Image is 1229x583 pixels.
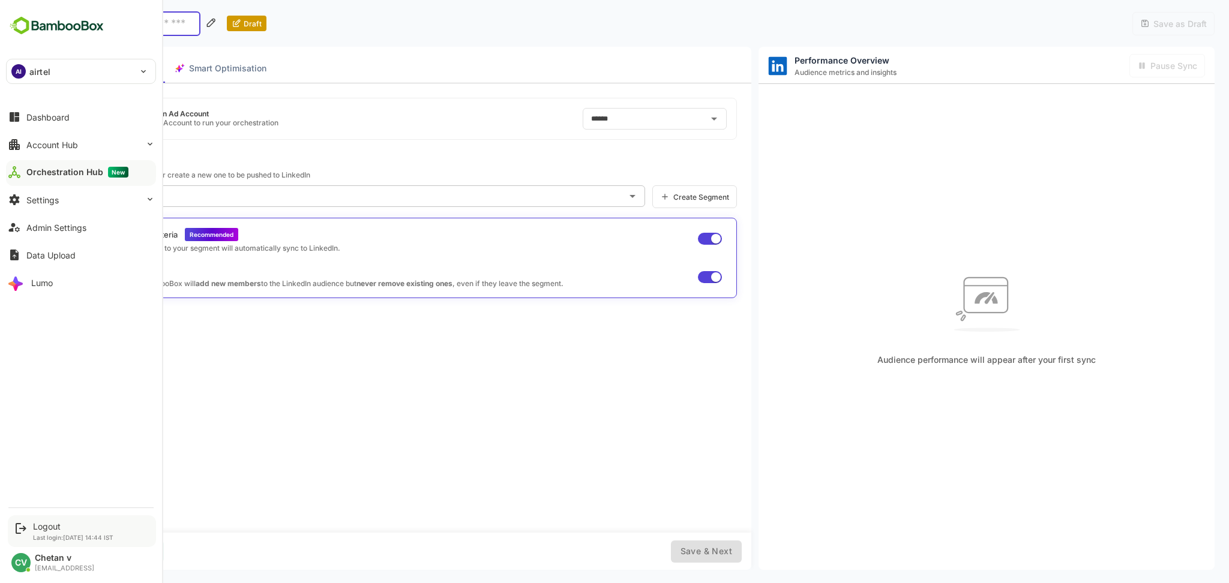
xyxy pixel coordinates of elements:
div: Admin Settings [26,223,86,233]
p: Limit Reductions [46,267,521,277]
div: CV [11,553,31,572]
span: Audience metrics and insights [753,68,855,77]
button: Account Hub [6,133,156,157]
div: Data Upload [26,250,76,260]
button: Dashboard [6,105,156,129]
p: Pick an existing Segment or create a new one to be pushed to LinkedIn [29,170,695,179]
span: New [108,167,128,178]
strong: never remove existing ones [314,279,410,288]
button: back [14,14,32,32]
button: Open [582,188,599,205]
p: Pick a LinkedIn Account to run your orchestration [68,118,236,127]
span: Performance Overview [753,55,855,65]
div: Activate sync in order to activate [1087,54,1163,77]
p: Dynamic Segment Criteria [39,230,136,239]
div: AI [11,64,26,79]
button: Settings [6,188,156,212]
button: Admin Settings [6,215,156,239]
span: Recommended [148,231,191,238]
button: Data Upload [6,243,156,267]
span: Save as Draft [1108,19,1165,29]
strong: add new members [154,279,219,288]
div: Chetan v [35,553,94,563]
p: Choose your Segment [29,157,695,167]
p: When enabled, changes to your segment will automatically sync to LinkedIn. [39,244,298,253]
button: Lumo [6,271,156,294]
div: Account Hub [26,140,78,150]
div: AIairtel [7,59,155,83]
div: Created by - [24,548,67,555]
div: Logout [33,521,113,531]
span: Audience performance will appear after your first sync [835,354,1054,365]
button: Open [664,110,681,127]
div: Lumo [31,278,53,288]
div: You [73,540,122,563]
span: Create Segment [628,193,687,202]
span: Pause Sync [1105,61,1155,71]
button: Orchestration HubNew [6,160,156,184]
a: Create Segment [610,185,695,208]
p: Last login: [DATE] 14:44 IST [33,534,113,541]
img: BambooboxFullLogoMark.5f36c76dfaba33ec1ec1367b70bb1252.svg [6,14,107,37]
p: Choose LinkedIn Ad Account [68,109,236,118]
p: When enabled, BambooBox will to the LinkedIn audience but , even if they leave the segment. [46,279,521,288]
span: Draft [199,19,220,28]
p: airtel [29,65,50,78]
div: Dashboard [26,112,70,122]
div: Fill the title and select segment in order to activate [629,540,700,563]
div: [EMAIL_ADDRESS] [35,564,94,572]
div: Fill the title in order to activate [1090,12,1173,35]
div: CV [78,543,94,560]
div: Orchestration Hub [26,167,128,178]
div: Settings [26,195,59,205]
span: Segment Configuration [22,61,118,76]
